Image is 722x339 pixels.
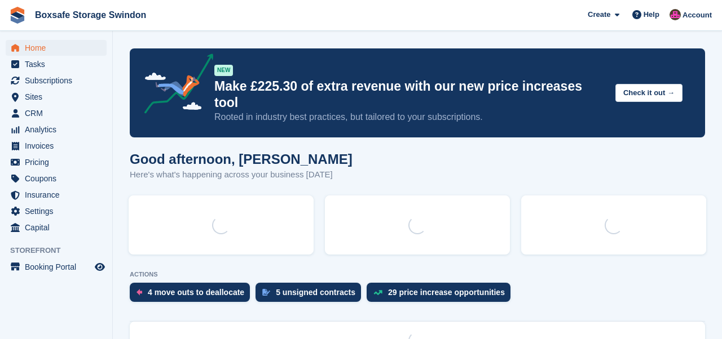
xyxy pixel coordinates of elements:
a: menu [6,154,107,170]
a: menu [6,138,107,154]
span: Pricing [25,154,93,170]
span: Home [25,40,93,56]
span: Settings [25,203,93,219]
a: 29 price increase opportunities [367,283,516,307]
span: Tasks [25,56,93,72]
a: Preview store [93,260,107,274]
a: menu [6,203,107,219]
img: price_increase_opportunities-93ffe204e8149a01c8c9dc8f82e8f89637d9d84a8eef4429ea346261dce0b2c0.svg [373,290,382,295]
p: Rooted in industry best practices, but tailored to your subscriptions. [214,111,606,123]
a: menu [6,73,107,88]
div: NEW [214,65,233,76]
span: Booking Portal [25,259,93,275]
span: CRM [25,105,93,121]
span: Subscriptions [25,73,93,88]
div: 4 move outs to deallocate [148,288,244,297]
a: menu [6,105,107,121]
h1: Good afternoon, [PERSON_NAME] [130,151,353,167]
a: menu [6,187,107,203]
span: Insurance [25,187,93,203]
span: Account [683,10,712,21]
span: Help [644,9,659,20]
span: Create [588,9,610,20]
a: menu [6,56,107,72]
a: menu [6,220,107,235]
a: menu [6,259,107,275]
div: 29 price increase opportunities [388,288,505,297]
a: menu [6,122,107,137]
div: 5 unsigned contracts [276,288,355,297]
img: contract_signature_icon-13c848040528278c33f63329250d36e43548de30e8caae1d1a13099fd9432cc5.svg [262,289,270,296]
a: 4 move outs to deallocate [130,283,256,307]
a: menu [6,40,107,56]
span: Capital [25,220,93,235]
span: Analytics [25,122,93,137]
span: Storefront [10,245,112,256]
img: move_outs_to_deallocate_icon-f764333ba52eb49d3ac5e1228854f67142a1ed5810a6f6cc68b1a99e826820c5.svg [137,289,142,296]
p: ACTIONS [130,271,705,278]
button: Check it out → [615,84,683,102]
p: Here's what's happening across your business [DATE] [130,168,353,181]
span: Sites [25,89,93,105]
span: Coupons [25,171,93,186]
span: Invoices [25,138,93,154]
img: stora-icon-8386f47178a22dfd0bd8f6a31ec36ba5ce8667c1dd55bd0f319d3a0aa187defe.svg [9,7,26,24]
a: menu [6,171,107,186]
p: Make £225.30 of extra revenue with our new price increases tool [214,78,606,111]
a: menu [6,89,107,105]
a: Boxsafe Storage Swindon [30,6,151,24]
a: 5 unsigned contracts [256,283,367,307]
img: price-adjustments-announcement-icon-8257ccfd72463d97f412b2fc003d46551f7dbcb40ab6d574587a9cd5c0d94... [135,53,214,118]
img: Philip Matthews [670,9,681,20]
